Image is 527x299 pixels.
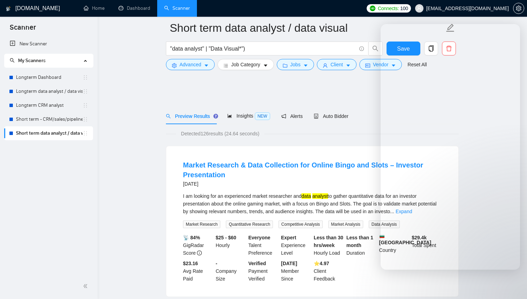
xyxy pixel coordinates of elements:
[16,70,83,84] a: Longterm Dashboard
[83,89,88,94] span: holder
[370,6,375,11] img: upwork-logo.png
[281,261,297,266] b: [DATE]
[216,261,217,266] b: -
[378,234,411,257] div: Country
[4,112,93,126] li: Short term - CRM/sales/pipeline/growth analyst
[16,84,83,98] a: Longterm data analyst / data visual
[183,180,442,188] div: [DATE]
[180,61,201,68] span: Advanced
[345,234,378,257] div: Duration
[4,84,93,98] li: Longterm data analyst / data visual
[314,114,319,119] span: robot
[312,234,345,257] div: Hourly Load
[16,126,83,140] a: Short term data analyst / data visual
[183,161,423,179] a: Market Research & Data Collection for Online Bingo and Slots – Investor Presentation
[381,24,520,270] iframe: Intercom live chat
[314,113,348,119] span: Auto Bidder
[4,37,93,51] li: New Scanner
[166,59,215,70] button: settingAdvancedcaret-down
[513,6,524,11] a: setting
[182,234,214,257] div: GigRadar Score
[317,59,357,70] button: userClientcaret-down
[4,22,41,37] span: Scanner
[359,59,402,70] button: idcardVendorcaret-down
[330,61,343,68] span: Client
[314,235,343,248] b: Less than 30 hrs/week
[277,59,314,70] button: folderJobscaret-down
[182,260,214,283] div: Avg Rate Paid
[4,70,93,84] li: Longterm Dashboard
[214,234,247,257] div: Hourly
[223,63,228,68] span: bars
[4,126,93,140] li: Short term data analyst / data visual
[214,260,247,283] div: Company Size
[255,112,270,120] span: NEW
[247,234,280,257] div: Talent Preference
[217,59,274,70] button: barsJob Categorycaret-down
[263,63,268,68] span: caret-down
[170,44,356,53] input: Search Freelance Jobs...
[346,235,373,248] b: Less than 1 month
[183,220,220,228] span: Market Research
[84,5,105,11] a: homeHome
[323,63,328,68] span: user
[164,5,190,11] a: searchScanner
[378,5,399,12] span: Connects:
[204,63,209,68] span: caret-down
[249,261,266,266] b: Verified
[227,113,232,118] span: area-chart
[369,45,382,52] span: search
[368,42,382,55] button: search
[197,251,202,255] span: info-circle
[312,193,328,199] mark: analyst
[417,6,422,11] span: user
[513,3,524,14] button: setting
[216,235,236,240] b: $25 - $60
[373,61,388,68] span: Vendor
[400,5,408,12] span: 100
[16,112,83,126] a: Short term - CRM/sales/pipeline/growth analyst
[4,98,93,112] li: Longterm CRM analyst
[513,6,524,11] span: setting
[281,235,296,240] b: Expert
[369,220,400,228] span: Data Analysis
[280,234,312,257] div: Experience Level
[166,113,216,119] span: Preview Results
[379,234,431,245] b: [GEOGRAPHIC_DATA]
[83,117,88,122] span: holder
[283,63,288,68] span: folder
[166,114,171,119] span: search
[290,61,301,68] span: Jobs
[365,63,370,68] span: idcard
[303,63,308,68] span: caret-down
[281,113,303,119] span: Alerts
[83,103,88,108] span: holder
[312,260,345,283] div: Client Feedback
[6,3,11,14] img: logo
[183,261,198,266] b: $23.16
[176,130,264,137] span: Detected 126 results (24.64 seconds)
[183,192,442,215] div: I am looking for an experienced market researcher and to gather quantitative data for an investor...
[170,19,444,37] input: Scanner name...
[83,75,88,80] span: holder
[16,98,83,112] a: Longterm CRM analyst
[328,220,363,228] span: Market Analysis
[213,113,219,119] div: Tooltip anchor
[281,114,286,119] span: notification
[172,63,177,68] span: setting
[18,58,46,63] span: My Scanners
[346,63,351,68] span: caret-down
[314,261,329,266] b: ⭐️ 4.97
[10,58,15,63] span: search
[227,113,270,119] span: Insights
[10,58,46,63] span: My Scanners
[83,130,88,136] span: holder
[503,275,520,292] iframe: Intercom live chat
[119,5,150,11] a: dashboardDashboard
[446,23,455,32] span: edit
[278,220,323,228] span: Competitive Analysis
[183,235,200,240] b: 📡 84%
[380,234,384,239] img: 🇧🇬
[247,260,280,283] div: Payment Verified
[280,260,312,283] div: Member Since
